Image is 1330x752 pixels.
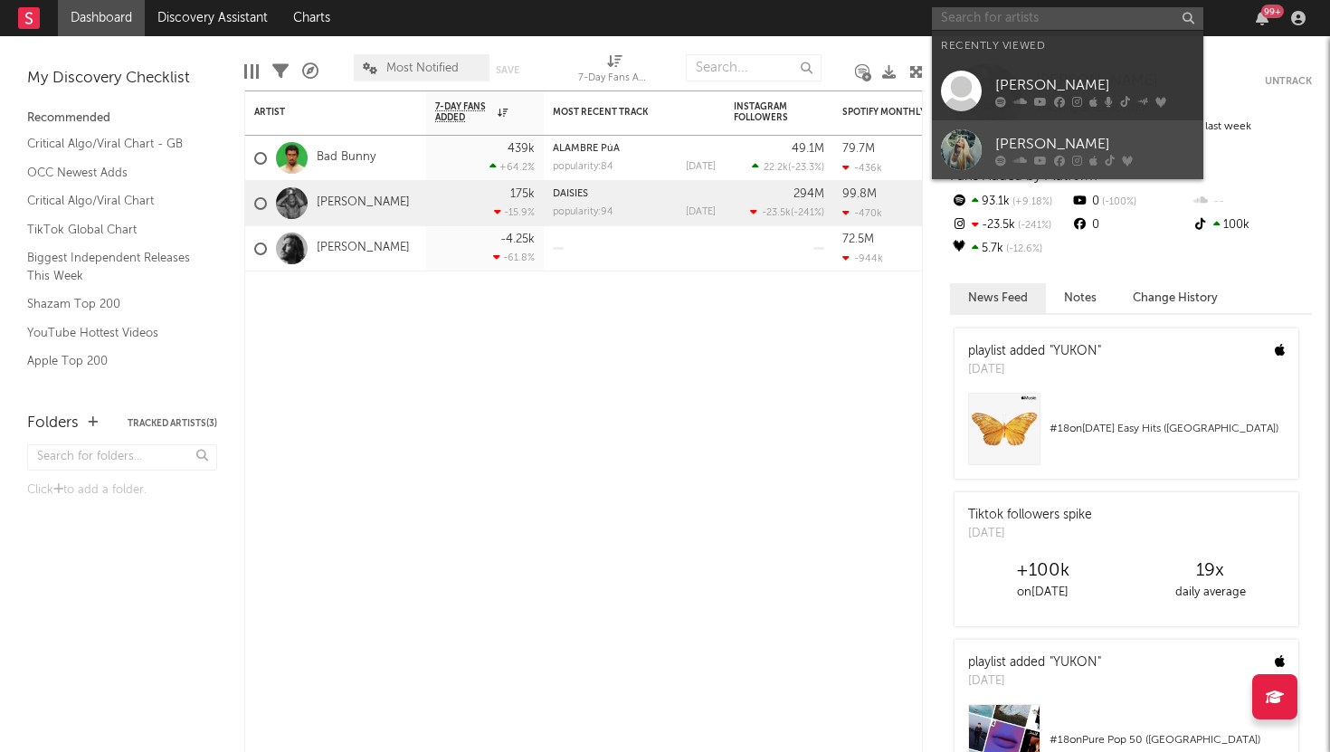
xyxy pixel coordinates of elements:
div: Edit Columns [244,45,259,98]
span: 22.2k [764,163,788,173]
a: "YUKON" [1050,345,1101,357]
a: #18on[DATE] Easy Hits ([GEOGRAPHIC_DATA]) [955,393,1298,479]
button: 99+ [1256,11,1268,25]
a: Spotify Track Velocity Chart [27,380,199,400]
a: DAISIES [553,189,588,199]
div: playlist added [968,653,1101,672]
span: 7-Day Fans Added [435,101,493,123]
div: playlist added [968,342,1101,361]
a: YouTube Hottest Videos [27,323,199,343]
div: 79.7M [842,143,875,155]
div: -15.9 % [494,206,535,218]
span: -241 % [793,208,822,218]
input: Search for artists [932,7,1203,30]
div: My Discovery Checklist [27,68,217,90]
span: -23.3 % [791,163,822,173]
div: -436k [842,162,882,174]
button: Untrack [1265,72,1312,90]
span: -100 % [1099,197,1136,207]
div: [DATE] [968,361,1101,379]
div: ( ) [752,161,824,173]
div: 49.1M [792,143,824,155]
div: Click to add a folder. [27,480,217,501]
button: Notes [1046,283,1115,313]
a: Apple Top 200 [27,351,199,371]
div: [PERSON_NAME] [995,133,1194,155]
div: Spotify Monthly Listeners [842,107,978,118]
div: A&R Pipeline [302,45,318,98]
span: -23.5k [762,208,791,218]
button: News Feed [950,283,1046,313]
div: 439k [508,143,535,155]
a: Critical Algo/Viral Chart - GB [27,134,199,154]
a: ALAMBRE PúA [553,144,620,154]
input: Search for folders... [27,444,217,471]
div: Instagram Followers [734,101,797,123]
div: 100k [1192,214,1312,237]
div: 7-Day Fans Added (7-Day Fans Added) [578,45,651,98]
div: popularity: 94 [553,207,613,217]
div: Tiktok followers spike [968,506,1092,525]
div: popularity: 84 [553,162,613,172]
div: daily average [1126,582,1294,604]
div: Filters [272,45,289,98]
div: 0 [1070,214,1191,237]
div: [DATE] [686,207,716,217]
a: Critical Algo/Viral Chart [27,191,199,211]
button: Save [496,65,519,75]
div: [DATE] [968,672,1101,690]
div: -470k [842,207,882,219]
span: Most Notified [386,62,459,74]
input: Search... [686,54,822,81]
a: "YUKON" [1050,656,1101,669]
span: -12.6 % [1003,244,1042,254]
div: [DATE] [968,525,1092,543]
div: on [DATE] [959,582,1126,604]
div: 19 x [1126,560,1294,582]
div: -944k [842,252,883,264]
div: 175k [510,188,535,200]
div: DAISIES [553,189,716,199]
div: Artist [254,107,390,118]
div: ( ) [750,206,824,218]
button: Change History [1115,283,1236,313]
a: Biggest Independent Releases This Week [27,248,199,285]
div: ALAMBRE PúA [553,144,716,154]
div: +100k [959,560,1126,582]
span: -241 % [1015,221,1051,231]
a: Bad Bunny [317,150,375,166]
a: [PERSON_NAME] [317,195,410,211]
a: Shazam Top 200 [27,294,199,314]
div: [PERSON_NAME] [995,74,1194,96]
div: -- [1192,190,1312,214]
div: -4.25k [500,233,535,245]
div: 72.5M [842,233,874,245]
div: -61.8 % [493,252,535,263]
div: # 18 on Pure Pop 50 ([GEOGRAPHIC_DATA]) [1050,729,1285,751]
div: Recently Viewed [941,35,1194,57]
div: Folders [27,413,79,434]
a: [PERSON_NAME] [317,241,410,256]
div: 7-Day Fans Added (7-Day Fans Added) [578,68,651,90]
div: Most Recent Track [553,107,689,118]
div: +64.2 % [489,161,535,173]
div: 0 [1070,190,1191,214]
div: # 18 on [DATE] Easy Hits ([GEOGRAPHIC_DATA]) [1050,418,1285,440]
div: 99 + [1261,5,1284,18]
button: Tracked Artists(3) [128,419,217,428]
div: 93.1k [950,190,1070,214]
span: +9.18 % [1010,197,1052,207]
div: 5.7k [950,237,1070,261]
a: [PERSON_NAME] [932,120,1203,179]
div: Recommended [27,108,217,129]
a: TikTok Global Chart [27,220,199,240]
a: OCC Newest Adds [27,163,199,183]
a: [PERSON_NAME] [932,62,1203,120]
div: [DATE] [686,162,716,172]
div: 99.8M [842,188,877,200]
div: -23.5k [950,214,1070,237]
div: 294M [793,188,824,200]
